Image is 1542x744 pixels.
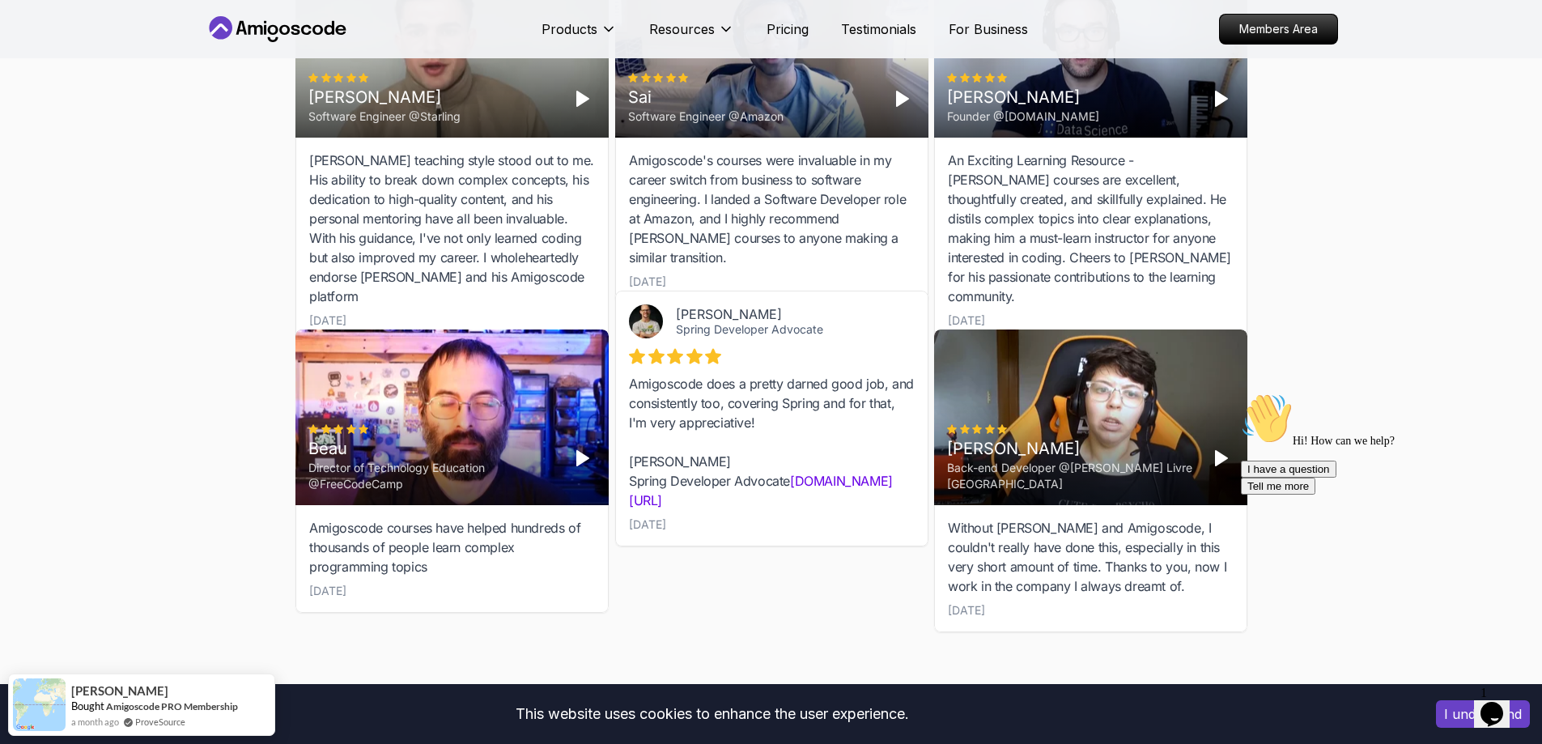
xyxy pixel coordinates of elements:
[6,74,102,91] button: I have a question
[1220,15,1337,44] p: Members Area
[309,313,346,329] div: [DATE]
[106,700,238,712] a: Amigoscode PRO Membership
[629,274,666,291] div: [DATE]
[71,699,104,712] span: Bought
[6,6,58,58] img: :wave:
[1234,386,1526,671] iframe: chat widget
[889,87,915,113] button: Play
[71,715,119,729] span: a month ago
[308,461,557,493] div: Director of Technology Education @FreeCodeCamp
[1208,87,1234,113] button: Play
[12,696,1412,732] div: This website uses cookies to enhance the user experience.
[629,304,663,338] img: Josh Long avatar
[309,584,346,600] div: [DATE]
[948,313,985,329] div: [DATE]
[676,306,889,322] div: [PERSON_NAME]
[629,473,893,508] a: [DOMAIN_NAME][URL]
[71,684,168,698] span: [PERSON_NAME]
[308,109,461,125] div: Software Engineer @Starling
[629,151,915,268] div: Amigoscode's courses were invaluable in my career switch from business to software engineering. I...
[542,19,597,39] p: Products
[629,517,666,533] div: [DATE]
[649,19,715,39] p: Resources
[569,446,595,472] button: Play
[1208,446,1234,472] button: Play
[309,519,595,577] div: Amigoscode courses have helped hundreds of thousands of people learn complex programming topics
[767,19,809,39] a: Pricing
[948,519,1234,597] div: Without [PERSON_NAME] and Amigoscode, I couldn't really have done this, especially in this very s...
[13,678,66,731] img: provesource social proof notification image
[542,19,617,52] button: Products
[947,461,1196,493] div: Back-end Developer @[PERSON_NAME] Livre [GEOGRAPHIC_DATA]
[1474,679,1526,728] iframe: chat widget
[6,49,160,61] span: Hi! How can we help?
[841,19,916,39] a: Testimonials
[947,438,1196,461] div: [PERSON_NAME]
[308,87,461,109] div: [PERSON_NAME]
[948,151,1234,307] div: An Exciting Learning Resource - [PERSON_NAME] courses are excellent, thoughtfully created, and sk...
[308,438,557,461] div: Beau
[949,19,1028,39] a: For Business
[649,19,734,52] button: Resources
[676,322,823,336] a: Spring Developer Advocate
[135,716,185,727] a: ProveSource
[948,603,985,619] div: [DATE]
[6,6,298,108] div: 👋Hi! How can we help?I have a questionTell me more
[309,151,595,307] div: [PERSON_NAME] teaching style stood out to me. His ability to break down complex concepts, his ded...
[628,87,784,109] div: Sai
[6,91,81,108] button: Tell me more
[628,109,784,125] div: Software Engineer @Amazon
[569,87,595,113] button: Play
[947,109,1099,125] div: Founder @[DOMAIN_NAME]
[947,87,1099,109] div: [PERSON_NAME]
[629,374,915,510] div: Amigoscode does a pretty darned good job, and consistently too, covering Spring and for that, I'm...
[1219,14,1338,45] a: Members Area
[1436,700,1530,728] button: Accept cookies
